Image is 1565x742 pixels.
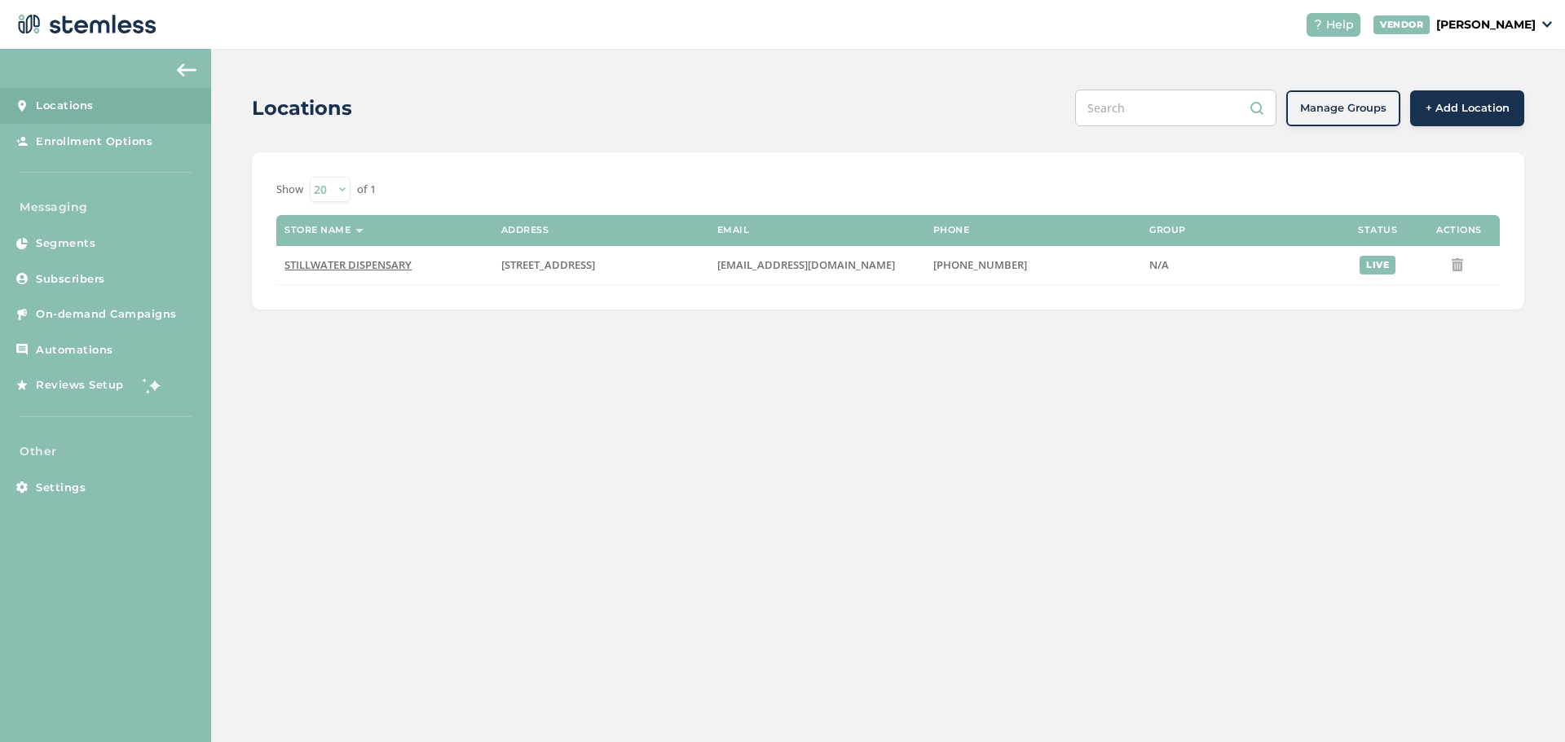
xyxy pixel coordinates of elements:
[355,229,364,233] img: icon-sort-1e1d7615.svg
[36,480,86,496] span: Settings
[36,134,152,150] span: Enrollment Options
[36,235,95,252] span: Segments
[1436,16,1536,33] p: [PERSON_NAME]
[1426,100,1510,116] span: + Add Location
[1483,664,1565,742] iframe: Chat Widget
[1373,15,1430,34] div: VENDOR
[501,257,595,272] span: [STREET_ADDRESS]
[1286,90,1400,126] button: Manage Groups
[1358,225,1397,235] label: Status
[36,377,124,393] span: Reviews Setup
[501,258,701,272] label: 1925 North Boomer Road
[36,98,94,114] span: Locations
[933,225,970,235] label: Phone
[136,369,169,402] img: glitter-stars-b7820f95.gif
[1075,90,1276,126] input: Search
[1300,100,1386,116] span: Manage Groups
[1360,256,1395,274] div: live
[36,271,105,288] span: Subscribers
[717,257,895,272] span: [EMAIL_ADDRESS][DOMAIN_NAME]
[36,306,177,323] span: On-demand Campaigns
[284,225,350,235] label: Store name
[13,8,156,41] img: logo-dark-0685b13c.svg
[1149,225,1186,235] label: Group
[284,258,484,272] label: STILLWATER DISPENSARY
[717,225,750,235] label: Email
[284,257,412,272] span: STILLWATER DISPENSARY
[717,258,917,272] label: ashleyinn@hotmail.com
[1410,90,1524,126] button: + Add Location
[252,94,352,123] h2: Locations
[36,342,113,358] span: Automations
[1313,20,1323,29] img: icon-help-white-03924b79.svg
[933,257,1027,272] span: [PHONE_NUMBER]
[1149,258,1329,272] label: N/A
[1418,215,1500,246] th: Actions
[357,182,376,198] label: of 1
[177,64,196,77] img: icon-arrow-back-accent-c549486e.svg
[501,225,549,235] label: Address
[276,182,303,198] label: Show
[1542,21,1552,28] img: icon_down-arrow-small-66adaf34.svg
[1326,16,1354,33] span: Help
[933,258,1133,272] label: (580) 304-1916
